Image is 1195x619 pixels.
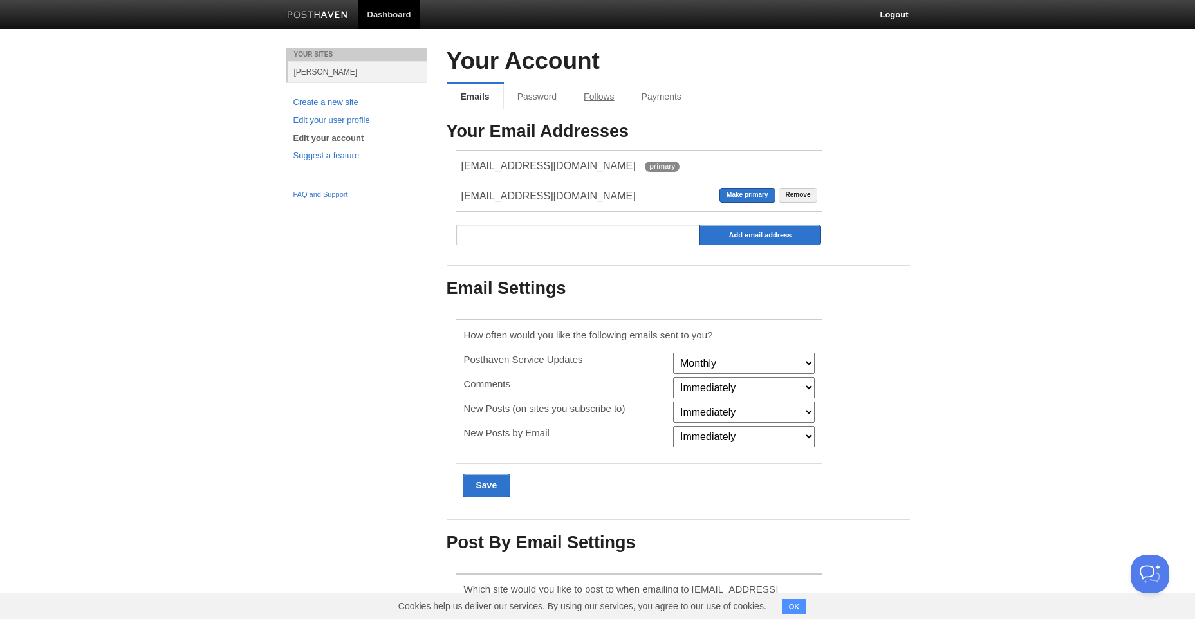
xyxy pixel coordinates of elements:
[504,84,570,109] a: Password
[447,279,910,299] h3: Email Settings
[464,377,665,391] p: Comments
[293,114,420,127] a: Edit your user profile
[464,328,815,342] p: How often would you like the following emails sent to you?
[570,84,627,109] a: Follows
[1131,555,1169,593] iframe: Help Scout Beacon - Open
[464,582,815,609] p: Which site would you like to post to when emailing to [EMAIL_ADDRESS][DOMAIN_NAME]?
[287,11,348,21] img: Posthaven-bar
[779,188,818,203] a: Remove
[699,225,822,245] input: Add email address
[447,533,910,553] h3: Post By Email Settings
[464,402,665,415] p: New Posts (on sites you subscribe to)
[464,426,665,439] p: New Posts by Email
[464,353,665,366] p: Posthaven Service Updates
[293,132,420,145] a: Edit your account
[782,599,807,614] button: OK
[463,474,511,497] input: Save
[645,162,680,172] span: primary
[461,190,636,201] span: [EMAIL_ADDRESS][DOMAIN_NAME]
[286,48,427,61] li: Your Sites
[461,160,636,171] span: [EMAIL_ADDRESS][DOMAIN_NAME]
[628,84,695,109] a: Payments
[447,84,504,109] a: Emails
[293,96,420,109] a: Create a new site
[719,188,775,203] a: Make primary
[447,122,910,142] h3: Your Email Addresses
[293,189,420,201] a: FAQ and Support
[293,149,420,163] a: Suggest a feature
[447,48,910,75] h2: Your Account
[385,593,779,619] span: Cookies help us deliver our services. By using our services, you agree to our use of cookies.
[288,61,427,82] a: [PERSON_NAME]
